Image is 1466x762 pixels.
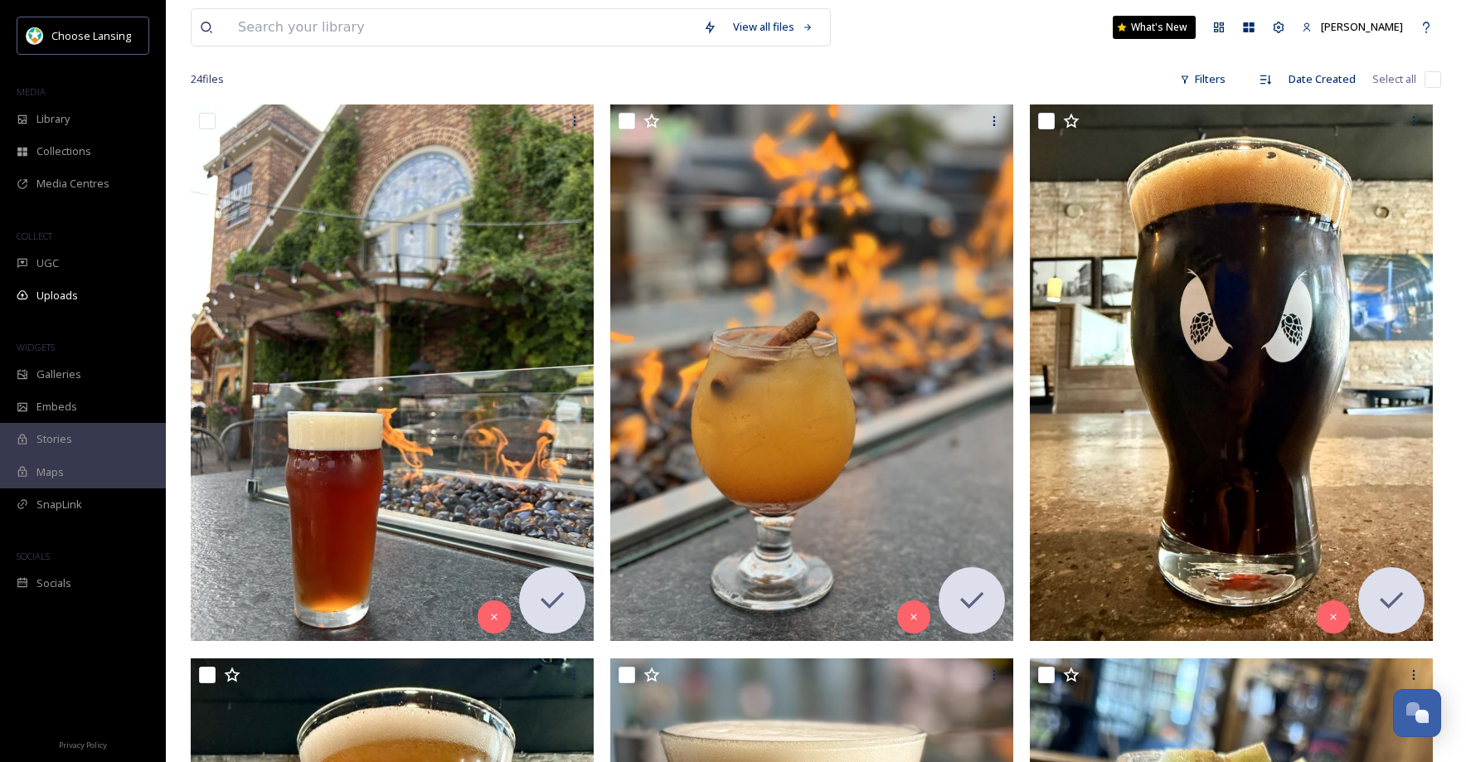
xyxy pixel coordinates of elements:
img: ext_1757524224.463407_lookingglassbrewingco@gmail.com-IMG_2712.JPG [191,104,594,642]
div: Date Created [1280,63,1364,95]
a: View all files [725,11,822,43]
a: What's New [1113,16,1196,39]
span: Stories [36,431,72,447]
span: Socials [36,575,71,591]
span: 24 file s [191,71,224,87]
span: Select all [1372,71,1416,87]
span: Collections [36,143,91,159]
span: MEDIA [17,85,46,98]
span: Library [36,111,70,127]
span: SOCIALS [17,550,50,562]
span: Embeds [36,399,77,415]
span: [PERSON_NAME] [1321,19,1403,34]
span: SnapLink [36,497,82,512]
img: ext_1757524224.461796_lookingglassbrewingco@gmail.com-IMG_7542.jpeg [610,104,1013,642]
span: Maps [36,464,64,480]
a: [PERSON_NAME] [1294,11,1411,43]
a: Privacy Policy [59,734,107,754]
button: Open Chat [1393,689,1441,737]
span: Media Centres [36,176,109,192]
div: Filters [1172,63,1234,95]
img: logo.jpeg [27,27,43,44]
img: ext_1757431482.609694_Cheers@badbrewing.com-unnamed (41).jpg [1030,104,1433,642]
span: UGC [36,255,59,271]
span: WIDGETS [17,341,55,353]
span: Privacy Policy [59,740,107,750]
span: Galleries [36,366,81,382]
span: Uploads [36,288,78,303]
span: Choose Lansing [51,28,131,43]
span: COLLECT [17,230,52,242]
input: Search your library [230,9,695,46]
